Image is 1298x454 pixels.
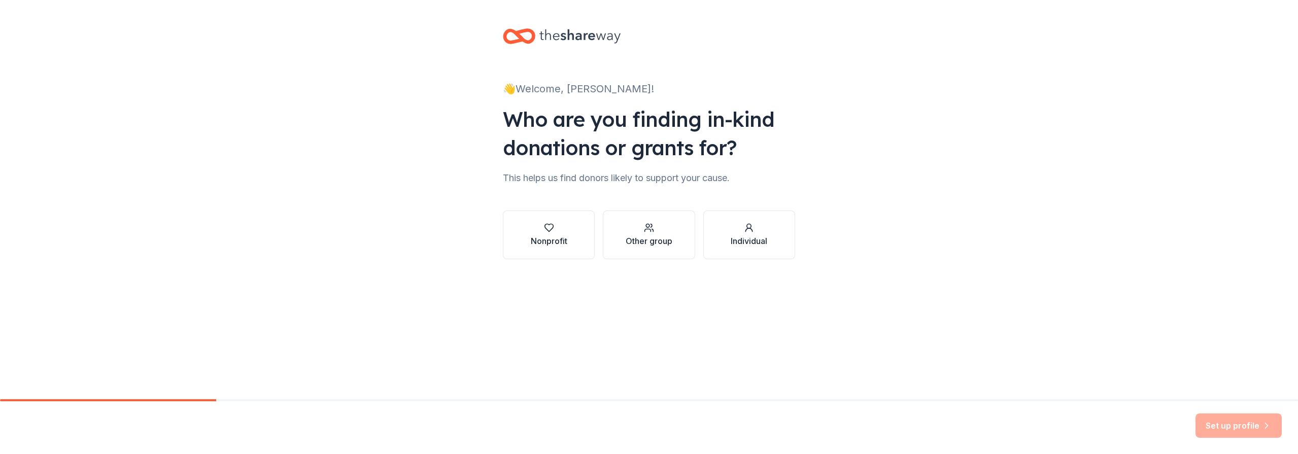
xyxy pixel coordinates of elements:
button: Other group [603,211,695,259]
button: Individual [703,211,795,259]
div: 👋 Welcome, [PERSON_NAME]! [503,81,795,97]
div: This helps us find donors likely to support your cause. [503,170,795,186]
div: Nonprofit [531,235,567,247]
div: Individual [731,235,767,247]
button: Nonprofit [503,211,595,259]
div: Who are you finding in-kind donations or grants for? [503,105,795,162]
div: Other group [626,235,672,247]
